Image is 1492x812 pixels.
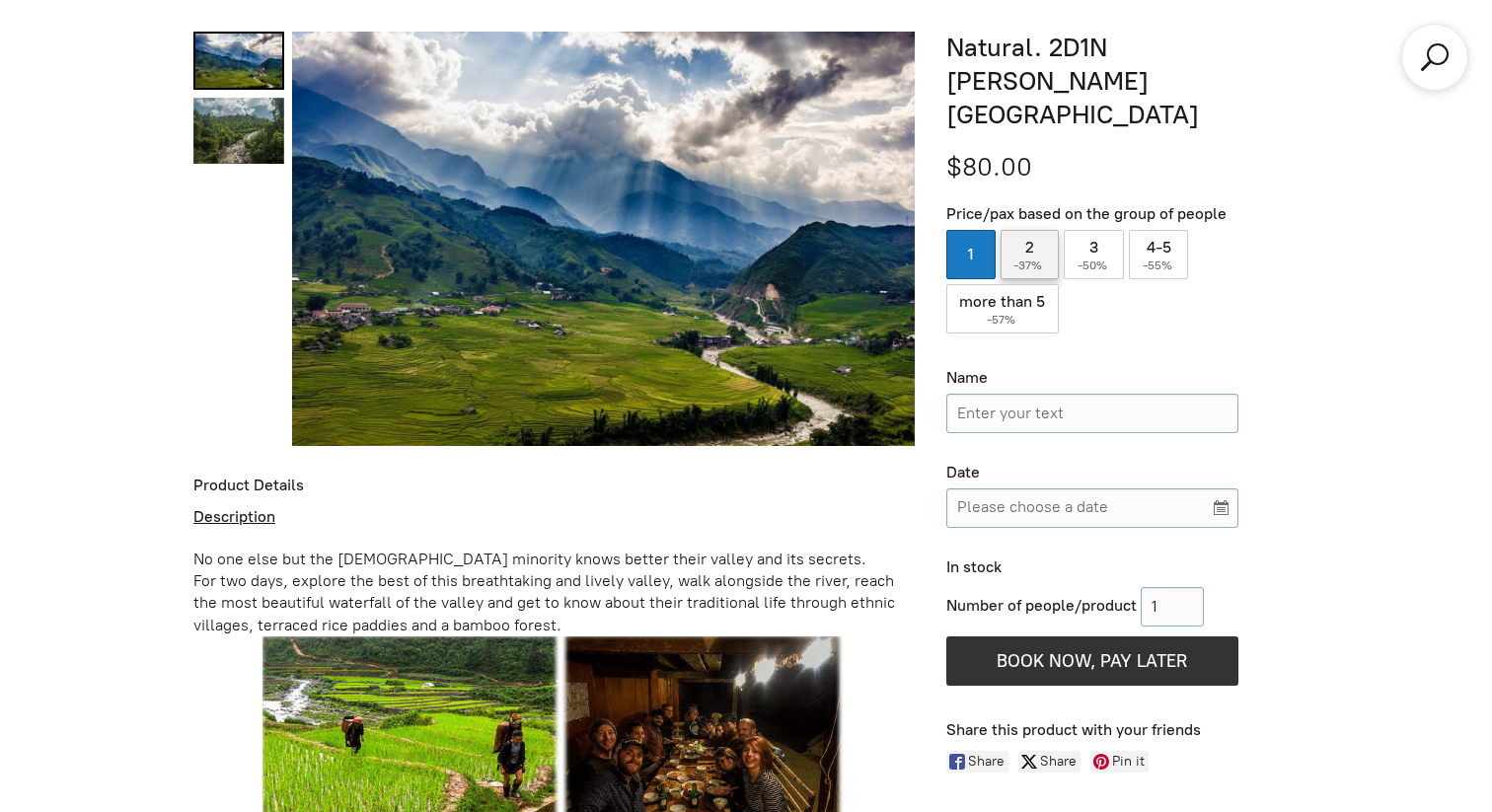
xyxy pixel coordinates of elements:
div: Name [946,368,1238,389]
div: No one else but the [DEMOGRAPHIC_DATA] minority knows better their valley and its secrets. [193,549,915,570]
span: Pin it [1112,751,1149,773]
button: BOOK NOW, PAY LATER [946,636,1238,686]
a: Share [946,751,1008,773]
span: BOOK NOW, PAY LATER [997,650,1187,672]
a: Natural. 2D1N Muong Hoa Valley 0 [193,32,284,90]
input: Name [946,394,1238,433]
label: 4-5 [1129,230,1189,279]
label: more than 5 [946,284,1060,333]
div: Share this product with your friends [946,720,1299,741]
a: Search products [1417,39,1453,75]
span: -37% [1013,258,1045,272]
span: -55% [1143,258,1175,272]
div: Date [946,463,1238,483]
label: 3 [1064,230,1124,279]
span: -50% [1078,258,1110,272]
div: For two days, explore the best of this breathtaking and lively valley, walk alongside the river, ... [193,570,915,636]
span: Share [968,751,1008,773]
input: 1 [1141,587,1204,627]
u: Description [193,507,275,526]
a: Pin it [1090,751,1149,773]
div: Price/pax based on the group of people [946,204,1238,225]
label: 2 [1001,230,1060,279]
img: Natural. 2D1N Muong Hoa Valley [292,32,915,446]
a: Natural. 2D1N Muong Hoa Valley 1 [193,98,284,164]
span: $80.00 [946,151,1032,183]
a: Share [1018,751,1081,773]
input: Please choose a date [946,488,1238,528]
span: -57% [987,313,1018,327]
div: Product Details [193,476,915,496]
span: Share [1040,751,1081,773]
span: In stock [946,557,1002,576]
span: Number of people/product [946,596,1137,615]
h1: Natural. 2D1N [PERSON_NAME][GEOGRAPHIC_DATA] [946,32,1299,131]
